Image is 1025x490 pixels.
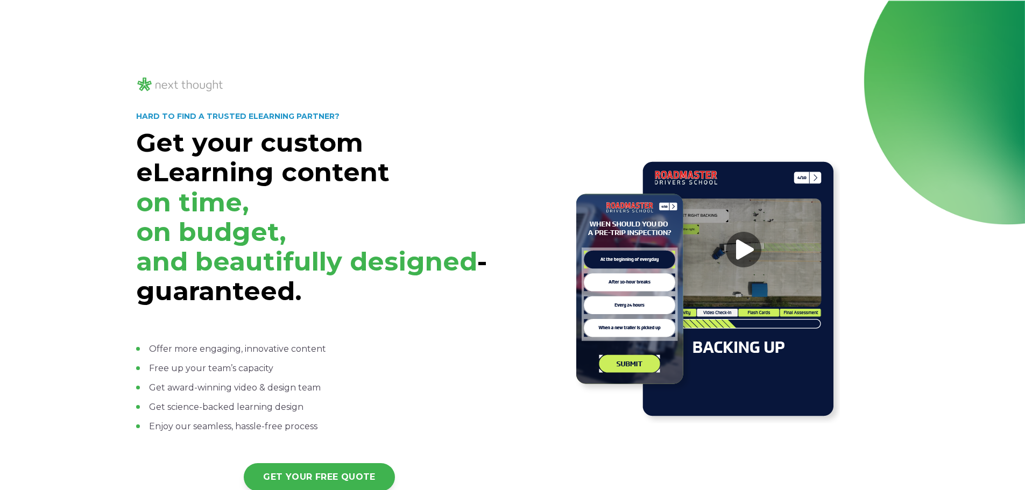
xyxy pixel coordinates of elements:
[571,154,840,423] img: Road Masters
[136,76,224,94] img: NT_Logo_LightMode
[136,343,503,356] li: Offer more engaging, innovative content
[136,216,286,247] span: on budget,
[136,401,503,414] li: Get science-backed learning design
[136,362,503,375] li: Free up your team’s capacity
[136,187,249,218] span: on time,
[136,246,477,277] span: and beautifully designed
[136,127,487,307] strong: Get your custom eLearning content -guaranteed.
[136,381,503,394] li: Get award-winning video & design team
[136,420,503,433] li: Enjoy our seamless, hassle-free process
[136,111,340,121] strong: HARD TO FIND A TRUSTED ELEARNING PARTNER?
